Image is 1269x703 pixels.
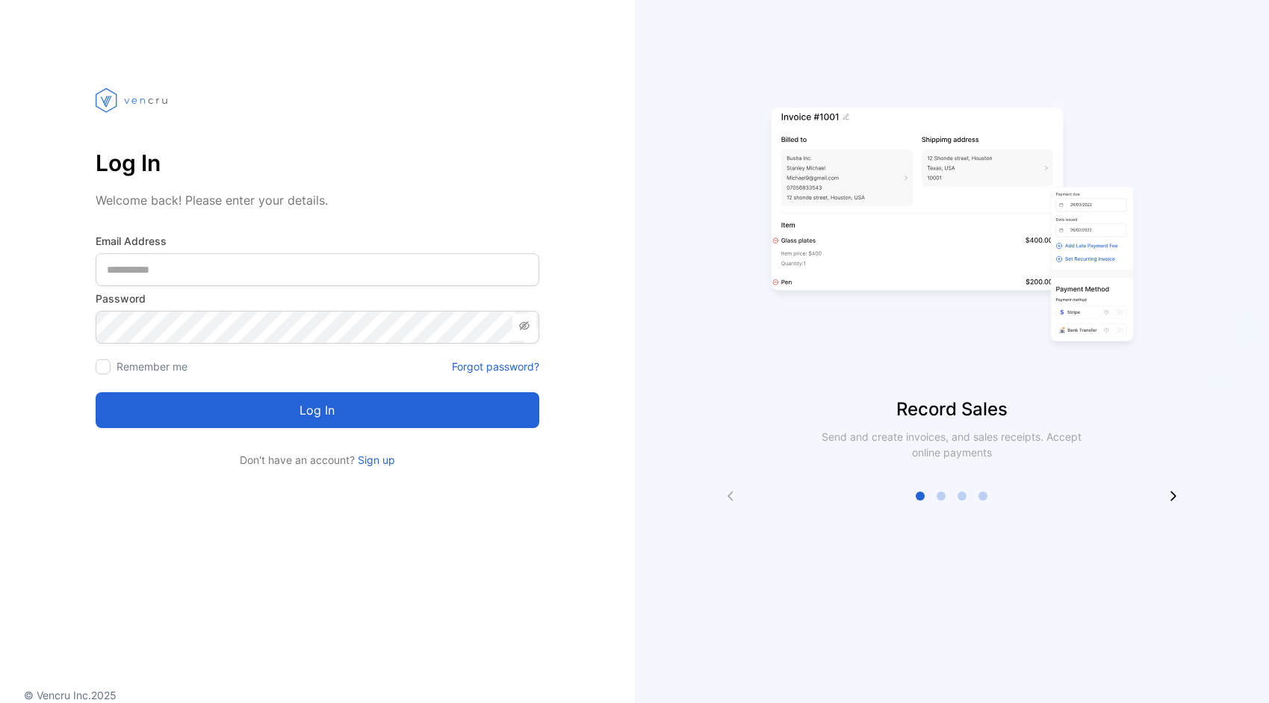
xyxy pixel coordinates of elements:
[96,392,539,428] button: Log in
[96,291,539,306] label: Password
[96,233,539,249] label: Email Address
[96,60,170,140] img: vencru logo
[96,191,539,209] p: Welcome back! Please enter your details.
[808,429,1095,460] p: Send and create invoices, and sales receipts. Accept online payments
[96,452,539,468] p: Don't have an account?
[452,359,539,374] a: Forgot password?
[96,145,539,181] p: Log In
[355,453,395,466] a: Sign up
[765,60,1138,396] img: slider image
[117,360,187,373] label: Remember me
